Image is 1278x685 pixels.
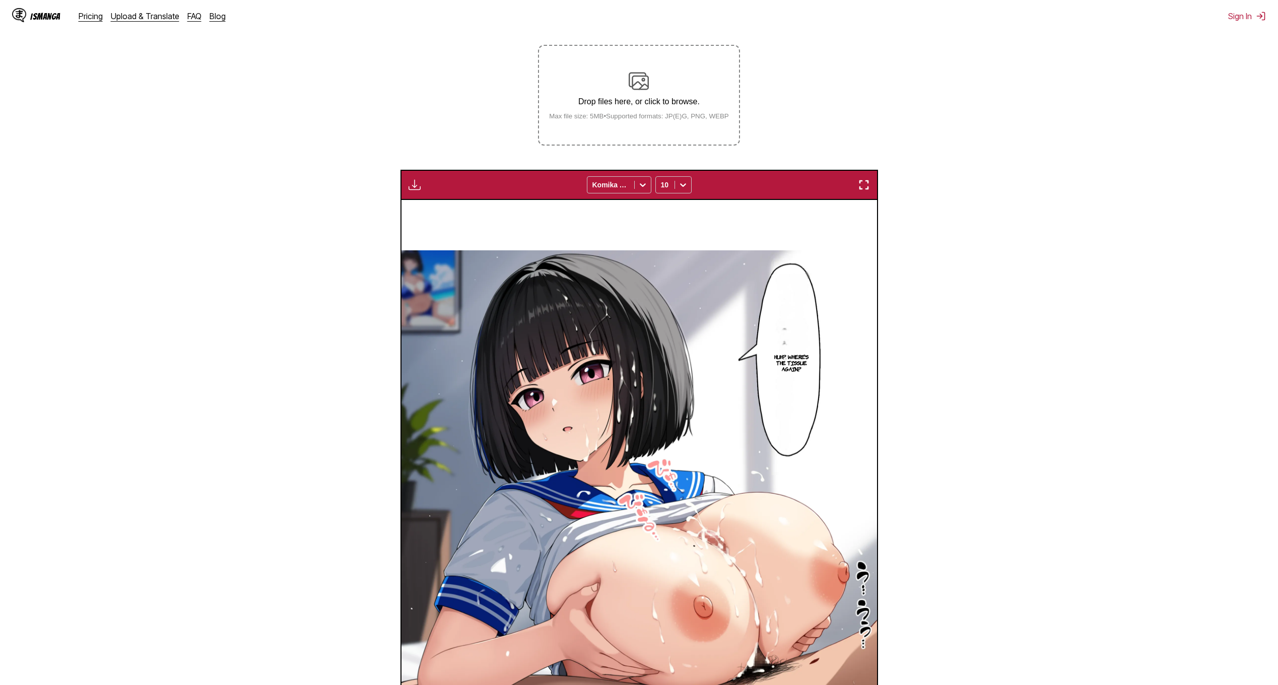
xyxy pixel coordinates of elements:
[210,11,226,21] a: Blog
[111,11,179,21] a: Upload & Translate
[12,8,79,24] a: IsManga LogoIsManga
[409,179,421,191] img: Download translated images
[858,179,870,191] img: Enter fullscreen
[771,352,812,374] p: Huh? Where's the tissue again...?
[187,11,201,21] a: FAQ
[1228,11,1266,21] button: Sign In
[79,11,103,21] a: Pricing
[1256,11,1266,21] img: Sign out
[30,12,60,21] div: IsManga
[541,97,737,106] p: Drop files here, or click to browse.
[12,8,26,22] img: IsManga Logo
[541,112,737,120] small: Max file size: 5MB • Supported formats: JP(E)G, PNG, WEBP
